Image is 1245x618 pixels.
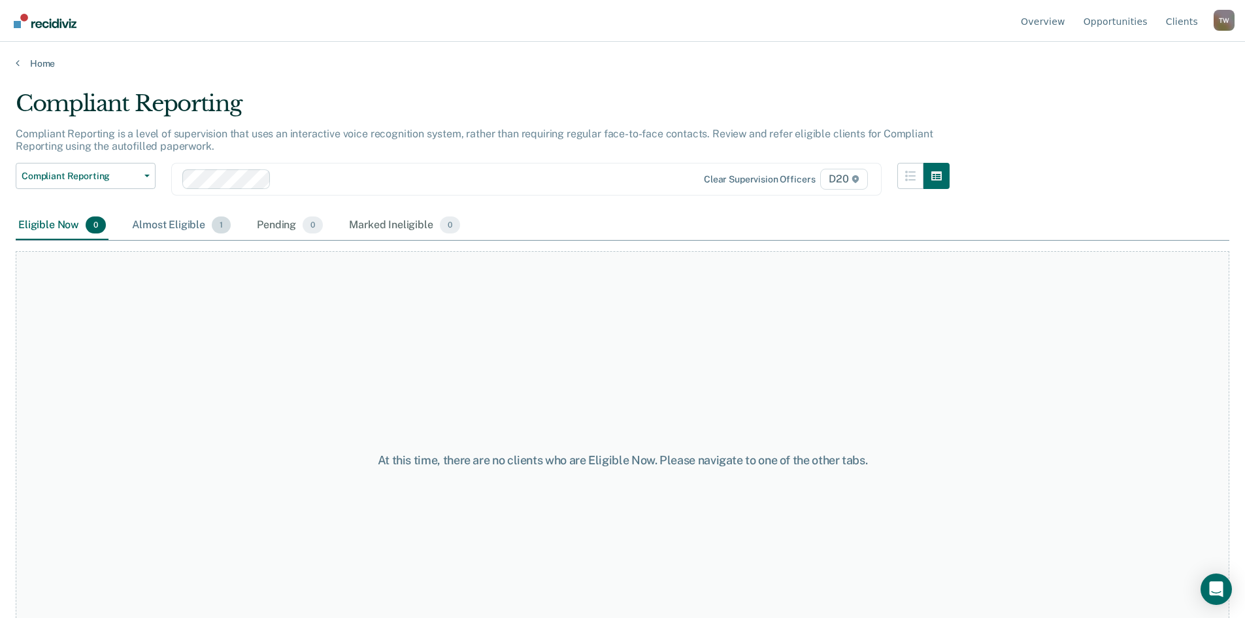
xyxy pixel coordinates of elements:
div: Pending0 [254,211,325,240]
a: Home [16,58,1229,69]
span: 0 [303,216,323,233]
div: Clear supervision officers [704,174,815,185]
span: 1 [212,216,231,233]
p: Compliant Reporting is a level of supervision that uses an interactive voice recognition system, ... [16,128,933,152]
div: Eligible Now0 [16,211,108,240]
div: Marked Ineligible0 [346,211,463,240]
img: Recidiviz [14,14,76,28]
button: Compliant Reporting [16,163,156,189]
span: 0 [440,216,460,233]
span: 0 [86,216,106,233]
span: Compliant Reporting [22,171,139,182]
div: Compliant Reporting [16,90,950,128]
div: At this time, there are no clients who are Eligible Now. Please navigate to one of the other tabs. [320,453,926,468]
div: Almost Eligible1 [129,211,233,240]
div: T W [1214,10,1235,31]
button: Profile dropdown button [1214,10,1235,31]
span: D20 [820,169,867,190]
div: Open Intercom Messenger [1201,574,1232,605]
